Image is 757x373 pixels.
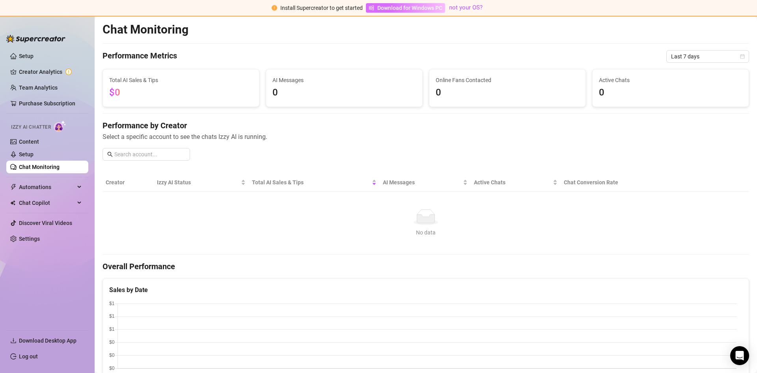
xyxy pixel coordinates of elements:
[272,76,416,84] span: AI Messages
[366,3,445,13] a: Download for Windows PC
[19,151,34,157] a: Setup
[109,228,743,237] div: No data
[109,87,120,98] span: $0
[436,85,579,100] span: 0
[369,5,374,11] span: windows
[19,220,72,226] a: Discover Viral Videos
[272,85,416,100] span: 0
[11,124,51,131] span: Izzy AI Chatter
[19,53,34,59] a: Setup
[109,76,253,84] span: Total AI Sales & Tips
[280,5,363,11] span: Install Supercreator to get started
[103,120,749,131] h4: Performance by Creator
[10,337,17,344] span: download
[471,173,561,192] th: Active Chats
[599,76,742,84] span: Active Chats
[19,66,82,78] a: Creator Analytics exclamation-circle
[599,85,742,100] span: 0
[157,178,239,187] span: Izzy AI Status
[10,200,15,206] img: Chat Copilot
[380,173,470,192] th: AI Messages
[730,346,749,365] div: Open Intercom Messenger
[740,54,745,59] span: calendar
[19,164,60,170] a: Chat Monitoring
[436,76,579,84] span: Online Fans Contacted
[6,35,65,43] img: logo-BBDzfeDw.svg
[19,181,75,193] span: Automations
[154,173,249,192] th: Izzy AI Status
[383,178,461,187] span: AI Messages
[107,152,113,157] span: search
[103,173,154,192] th: Creator
[10,184,17,190] span: thunderbolt
[19,97,82,110] a: Purchase Subscription
[19,236,40,242] a: Settings
[103,22,188,37] h2: Chat Monitoring
[19,84,58,91] a: Team Analytics
[474,178,551,187] span: Active Chats
[671,51,744,62] span: Last 7 days
[19,139,39,145] a: Content
[377,4,442,12] span: Download for Windows PC
[109,285,742,295] div: Sales by Date
[249,173,380,192] th: Total AI Sales & Tips
[103,50,177,63] h4: Performance Metrics
[114,150,185,159] input: Search account...
[19,337,76,344] span: Download Desktop App
[449,4,483,11] a: not your OS?
[19,353,38,360] a: Log out
[103,132,749,142] span: Select a specific account to see the chats Izzy AI is running.
[19,197,75,209] span: Chat Copilot
[272,5,277,11] span: exclamation-circle
[561,173,684,192] th: Chat Conversion Rate
[103,261,749,272] h4: Overall Performance
[252,178,370,187] span: Total AI Sales & Tips
[54,120,66,132] img: AI Chatter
